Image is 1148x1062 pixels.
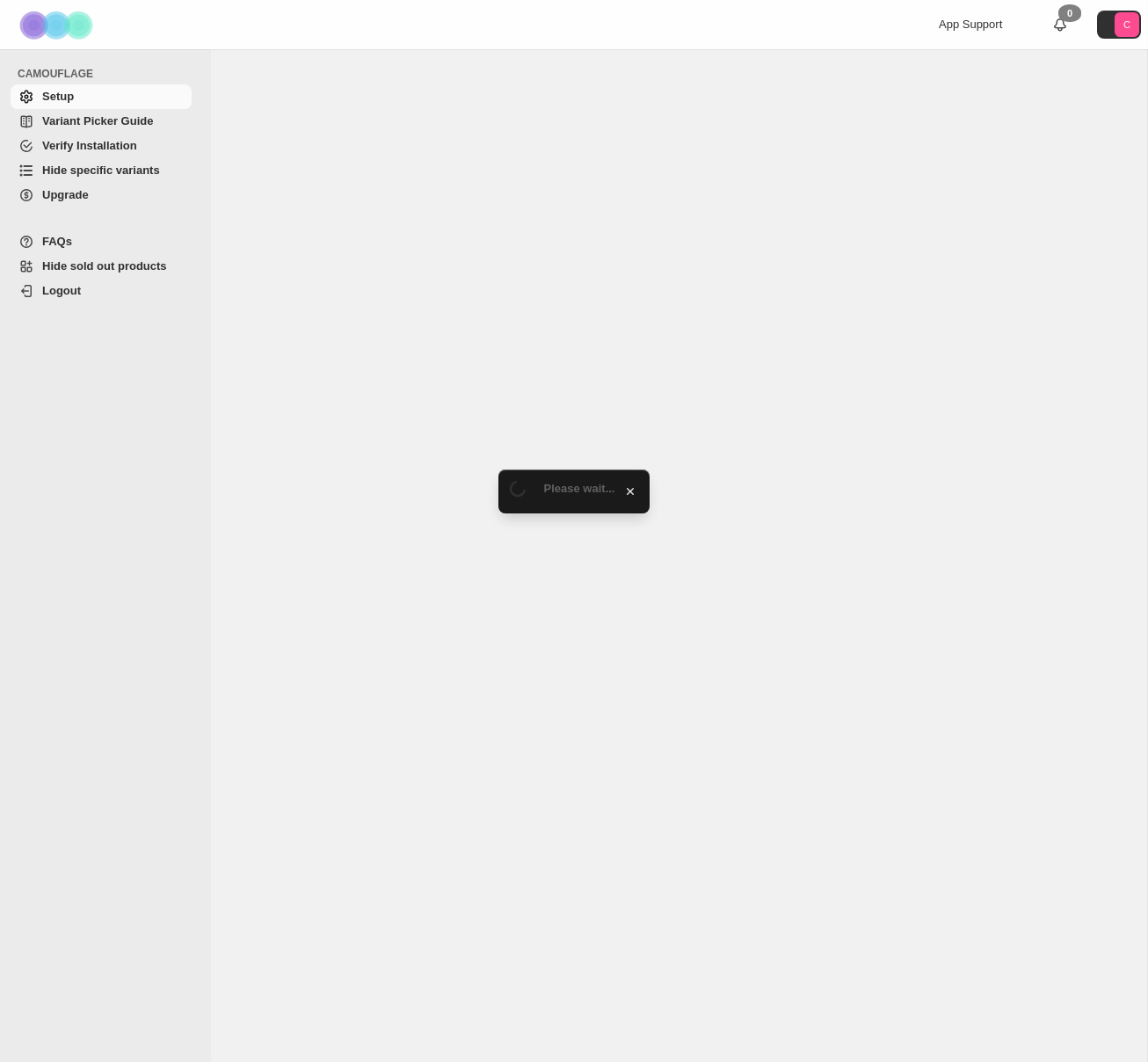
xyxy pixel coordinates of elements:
[42,188,89,201] span: Upgrade
[1058,4,1081,22] div: 0
[1115,12,1139,37] span: Avatar with initials C
[18,67,199,81] span: CAMOUFLAGE
[939,18,1002,31] span: App Support
[14,1,102,49] img: Camouflage
[1097,11,1141,39] button: Avatar with initials C
[42,259,167,273] span: Hide sold out products
[11,109,192,134] a: Variant Picker Guide
[42,164,160,177] span: Hide specific variants
[11,183,192,207] a: Upgrade
[42,235,72,248] span: FAQs
[42,284,81,297] span: Logout
[544,482,615,495] span: Please wait...
[1051,16,1069,33] a: 0
[11,158,192,183] a: Hide specific variants
[11,229,192,254] a: FAQs
[42,114,153,127] span: Variant Picker Guide
[11,84,192,109] a: Setup
[11,279,192,303] a: Logout
[42,139,137,152] span: Verify Installation
[11,254,192,279] a: Hide sold out products
[1123,19,1130,30] text: C
[42,90,74,103] span: Setup
[11,134,192,158] a: Verify Installation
